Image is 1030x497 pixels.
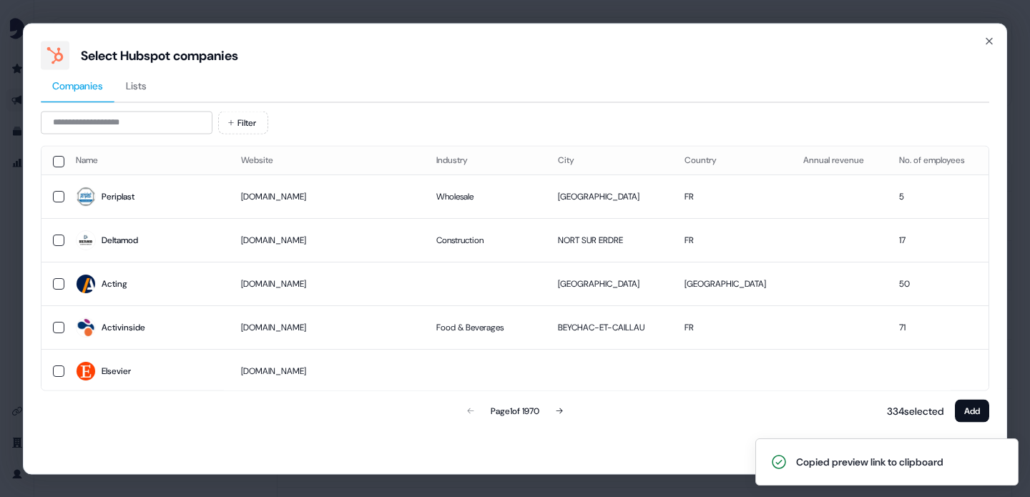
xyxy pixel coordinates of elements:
td: Food & Beverages [425,305,547,349]
th: Name [64,146,230,174]
td: 50 [888,262,989,305]
th: City [546,146,673,174]
td: [DOMAIN_NAME] [230,305,424,349]
th: Website [230,146,424,174]
td: 5 [888,174,989,218]
div: Elsevier [102,364,131,378]
td: BEYCHAC-ET-CAILLAU [546,305,673,349]
button: Filter [218,111,268,134]
th: No. of employees [888,146,989,174]
div: Activinside [102,320,145,335]
div: Page 1 of 1970 [491,403,539,418]
th: Annual revenue [792,146,887,174]
div: Acting [102,277,127,291]
td: [GEOGRAPHIC_DATA] [546,174,673,218]
td: 17 [888,218,989,262]
td: 71 [888,305,989,349]
td: FR [673,174,792,218]
span: Companies [52,78,103,92]
div: Periplast [102,190,134,204]
th: Industry [425,146,547,174]
div: Deltamod [102,233,138,247]
td: [GEOGRAPHIC_DATA] [673,262,792,305]
td: FR [673,218,792,262]
td: NORT SUR ERDRE [546,218,673,262]
td: [DOMAIN_NAME] [230,262,424,305]
td: FR [673,305,792,349]
td: [DOMAIN_NAME] [230,349,424,393]
th: Country [673,146,792,174]
td: [DOMAIN_NAME] [230,174,424,218]
div: Select Hubspot companies [81,46,238,64]
button: Add [955,399,989,422]
span: Lists [126,78,147,92]
td: [GEOGRAPHIC_DATA] [546,262,673,305]
td: Construction [425,218,547,262]
p: 334 selected [881,403,943,418]
td: [DOMAIN_NAME] [230,218,424,262]
td: Wholesale [425,174,547,218]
